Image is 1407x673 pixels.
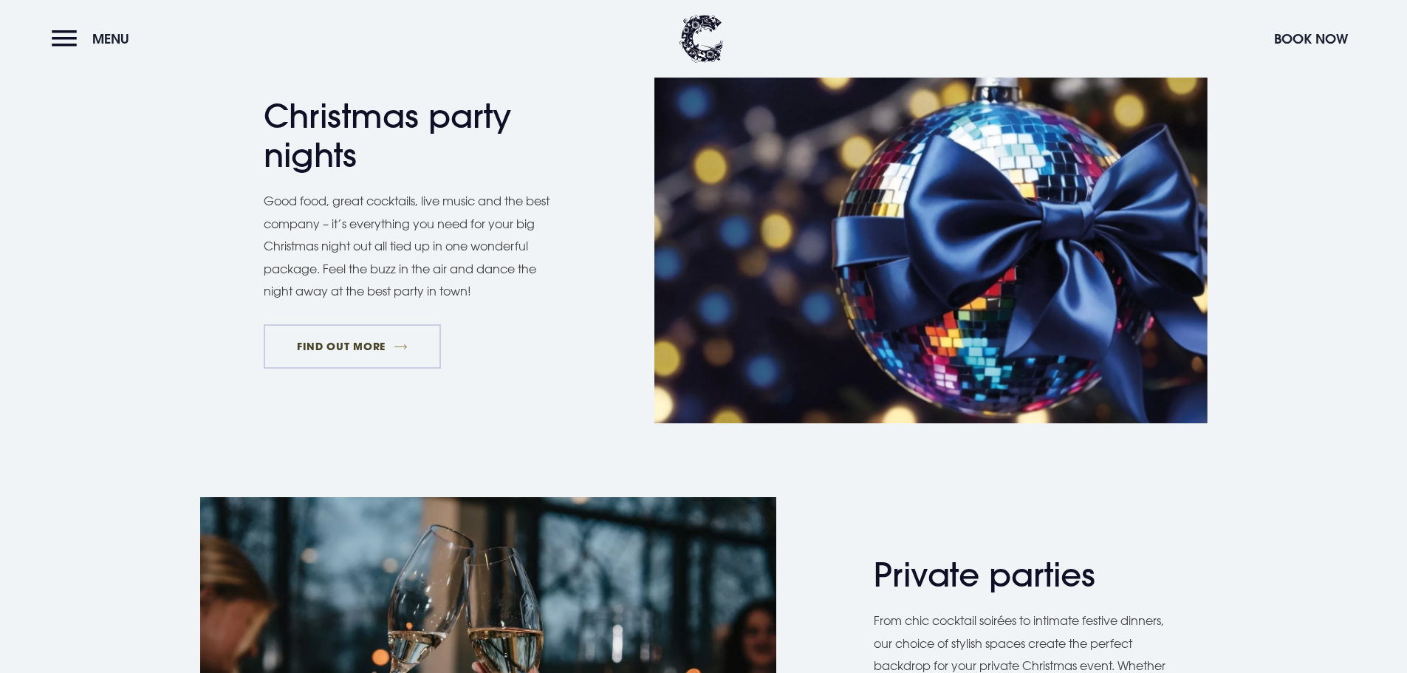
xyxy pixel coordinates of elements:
[874,556,1162,595] h2: Private parties
[92,30,129,47] span: Menu
[264,190,566,302] p: Good food, great cocktails, live music and the best company – it’s everything you need for your b...
[1267,23,1355,55] button: Book Now
[264,97,552,175] h2: Christmas party nights
[679,15,724,63] img: Clandeboye Lodge
[654,55,1208,423] img: Hotel Christmas in Northern Ireland
[52,23,137,55] button: Menu
[264,324,442,369] a: FIND OUT MORE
